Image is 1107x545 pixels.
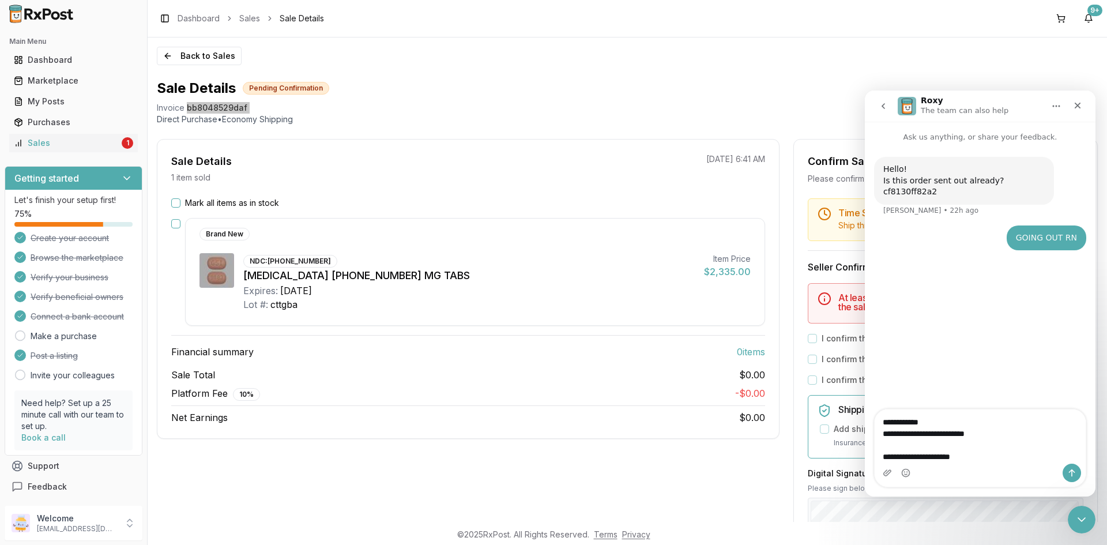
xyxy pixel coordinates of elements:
div: Invoice [157,102,184,114]
div: Brand New [199,228,250,240]
a: Purchases [9,112,138,133]
a: Sales1 [9,133,138,153]
div: Item Price [704,253,751,265]
div: Pending Confirmation [243,82,329,95]
label: I confirm that all 0 selected items match the listed condition [822,354,1060,365]
a: Privacy [622,529,650,539]
span: Feedback [28,481,67,493]
h3: Digital Signature [808,468,1083,479]
iframe: Intercom live chat [865,91,1095,497]
span: $0.00 [739,368,765,382]
h1: Sale Details [157,79,236,97]
span: $0.00 [739,412,765,423]
a: Dashboard [9,50,138,70]
a: Dashboard [178,13,220,24]
h3: Seller Confirmation [808,260,1083,274]
a: Make a purchase [31,330,97,342]
span: Financial summary [171,345,254,359]
p: [DATE] 6:41 AM [706,153,765,165]
div: Confirm Sale [808,153,873,170]
p: Need help? Set up a 25 minute call with our team to set up. [21,397,126,432]
label: I confirm that all expiration dates are correct [822,374,1001,386]
span: Create your account [31,232,109,244]
p: 1 item sold [171,172,210,183]
button: Purchases [5,113,142,131]
a: Invite your colleagues [31,370,115,381]
span: Browse the marketplace [31,252,123,264]
span: 75 % [14,208,32,220]
span: Net Earnings [171,411,228,424]
a: Sales [239,13,260,24]
img: User avatar [12,514,30,532]
h5: Shipping Insurance [838,405,1074,414]
p: Please sign below to confirm your acceptance of this order [808,484,1083,493]
div: My Posts [14,96,133,107]
div: $2,335.00 [704,265,751,279]
span: bb8048529daf [187,102,247,114]
p: Direct Purchase • Economy Shipping [157,114,1098,125]
div: Dashboard [14,54,133,66]
div: [MEDICAL_DATA] [PHONE_NUMBER] MG TABS [243,268,695,284]
p: Let's finish your setup first! [14,194,133,206]
span: Sale Total [171,368,215,382]
a: Terms [594,529,617,539]
button: Support [5,456,142,476]
h2: Main Menu [9,37,138,46]
div: Purchases [14,116,133,128]
h3: Getting started [14,171,79,185]
h5: Time Sensitive [838,208,1074,217]
div: NDC: [PHONE_NUMBER] [243,255,337,268]
img: RxPost Logo [5,5,78,23]
div: Sales [14,137,119,149]
div: 1 [122,137,133,149]
div: 10 % [233,388,260,401]
button: 9+ [1079,9,1098,28]
div: 9+ [1087,5,1102,16]
iframe: Intercom live chat [1068,506,1095,533]
span: 0 item s [737,345,765,359]
nav: breadcrumb [178,13,324,24]
div: Please confirm you have all items in stock before proceeding [808,173,1083,185]
p: Insurance covers loss, damage, or theft during transit. [834,437,1074,449]
label: Mark all items as in stock [185,197,279,209]
span: Verify beneficial owners [31,291,123,303]
div: cttgba [270,298,298,311]
button: Back to Sales [157,47,242,65]
span: Platform Fee [171,386,260,401]
a: Marketplace [9,70,138,91]
button: Marketplace [5,72,142,90]
span: Verify your business [31,272,108,283]
a: My Posts [9,91,138,112]
a: Book a call [21,433,66,442]
button: My Posts [5,92,142,111]
div: [DATE] [280,284,312,298]
div: Marketplace [14,75,133,87]
button: Sales1 [5,134,142,152]
button: Dashboard [5,51,142,69]
span: Sale Details [280,13,324,24]
div: Expires: [243,284,278,298]
span: Connect a bank account [31,311,124,322]
p: Welcome [37,513,117,524]
button: Feedback [5,476,142,497]
h5: At least one item must be marked as in stock to confirm the sale. [838,293,1074,311]
img: Biktarvy 50-200-25 MG TABS [199,253,234,288]
span: Ship this package by end of day [DATE] . [838,220,994,230]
